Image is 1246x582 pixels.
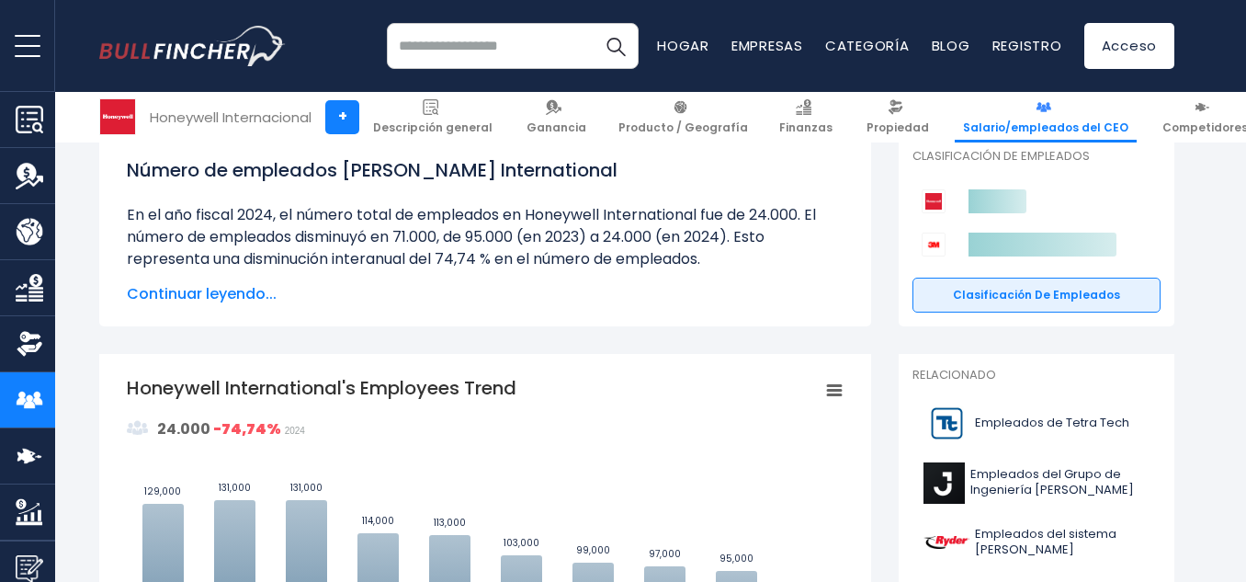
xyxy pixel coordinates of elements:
[157,418,210,439] font: 24.000
[338,106,347,127] font: +
[922,189,946,213] img: Logotipo de los competidores de Honeywell International
[1084,23,1175,69] a: Acceso
[963,120,1128,135] font: Salario/empleados del CEO
[923,403,969,444] img: Logotipo de TTEK
[373,120,493,135] font: Descripción general
[970,465,1134,498] font: Empleados del Grupo de Ingeniería [PERSON_NAME]
[610,92,756,143] a: Producto / Geografía
[150,108,311,127] font: Honeywell Internacional
[932,36,970,55] a: Blog
[923,522,969,564] img: Logotipo R
[127,375,516,401] tspan: Honeywell International's Employees Trend
[518,92,595,143] a: Ganancia
[618,120,748,135] font: Producto / Geografía
[779,120,833,135] font: Finanzas
[955,92,1137,143] a: Salario/empleados del CEO
[527,120,586,135] font: Ganancia
[975,525,1116,558] font: Empleados del sistema [PERSON_NAME]
[975,414,1129,431] font: Empleados de Tetra Tech
[127,417,149,439] img: graph_employee_icon.svg
[434,516,466,530] text: 113,000
[657,36,709,55] a: Hogar
[912,278,1161,313] a: Clasificación de empleados
[127,157,617,183] font: Número de empleados [PERSON_NAME] International
[1102,36,1158,55] font: Acceso
[771,92,841,143] a: Finanzas
[912,366,996,383] font: Relacionado
[99,26,286,65] img: logotipo del camachuelo
[290,481,323,495] text: 131,000
[219,481,251,495] text: 131,000
[858,92,937,143] a: Propiedad
[100,99,135,134] img: Logotipo de HON
[912,518,1161,568] a: Empleados del sistema [PERSON_NAME]
[922,233,946,257] img: Logotipo de la competencia de 3M Company
[365,92,501,143] a: Descripción general
[16,330,43,358] img: Propiedad
[912,147,1090,165] font: Clasificación de empleados
[144,485,181,498] text: 129,000
[504,536,539,550] text: 103,000
[99,26,286,65] a: Ir a la página de inicio
[127,204,816,269] font: En el año fiscal 2024, el número total de empleados en Honeywell International fue de 24.000. El ...
[719,552,753,565] text: 95,000
[912,458,1161,508] a: Empleados del Grupo de Ingeniería [PERSON_NAME]
[325,100,359,134] a: +
[362,514,394,528] text: 114,000
[992,36,1062,55] a: Registro
[912,398,1161,449] a: Empleados de Tetra Tech
[576,543,610,557] text: 99,000
[953,287,1120,302] font: Clasificación de empleados
[127,283,277,304] font: Continuar leyendo...
[593,23,639,69] button: Buscar
[285,426,305,436] font: 2024
[731,36,803,55] a: Empresas
[923,462,965,504] img: Logotipo J
[649,547,681,561] text: 97,000
[825,36,910,55] a: Categoría
[213,418,281,439] font: -74,74%
[867,120,929,135] font: Propiedad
